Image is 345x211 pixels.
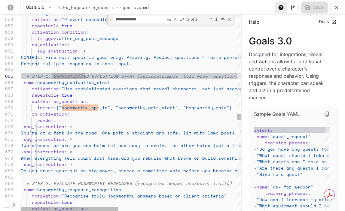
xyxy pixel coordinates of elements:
span: : > [64,136,72,142]
p: hw_hogsworth_copy [63,4,109,11]
span: # STEP 1: SOPHISTICATED EVALUATION START (replaces [26,73,162,79]
span: : > [78,48,86,54]
span: name [257,184,267,190]
span: - [21,136,24,142]
span: # STEP 2: EVALUATE HOGSWORTHY RESPONSES (recognize [26,180,162,186]
div: 675 [0,136,13,142]
span: say_instruction [24,149,64,155]
span: - [254,171,257,177]
span: training_phrases [265,140,308,146]
div: 677 [0,149,13,155]
div: 673 [0,123,13,130]
span: : [59,16,62,23]
span: Two glasses before you—one brim-full [21,142,118,149]
span: : [267,184,270,190]
span: : > [64,161,72,167]
span: : > [64,149,72,155]
div: 657 [0,23,13,29]
div: 684 [0,193,13,199]
div: Toggle Replace [108,15,113,25]
span: intents [254,127,273,133]
span: intent [37,104,53,111]
span: training_phrases [265,190,308,196]
span: - [21,149,24,155]
div: Match Case (⌥⌘C) [166,17,172,23]
span: repeatable [32,92,59,98]
span: say_instruction [37,48,78,54]
span: : [67,41,70,48]
div: 679 [0,161,13,167]
span: 's straight and safe, lit with lamp posts. The oth [124,130,259,136]
span: "Do you have any quests for me?" [257,146,343,152]
span: "Prevent cascading responses - one goal per user i [62,16,197,23]
span: : [53,104,56,111]
div: Use Regular Expression (⌥⌘R) [179,17,185,23]
div: 2 of 2 [187,16,207,23]
div: 660 [0,41,13,48]
span: s deeper character traits) [162,180,232,186]
span: : [56,35,59,41]
textarea: Find [114,16,166,23]
span: true [62,199,72,205]
span: - [254,158,257,165]
p: Help [249,18,259,26]
div: 666 [0,79,13,86]
button: Goals 3.0 [23,2,54,14]
span: and easy to drain, the other holds just a finger's [118,142,254,149]
div: 671 [0,111,13,117]
span: say_instruction [24,161,64,167]
a: Docs [317,17,337,27]
div: 678 [0,155,13,161]
span: - [254,184,257,190]
span: : [86,29,89,35]
span: / [111,4,114,11]
span: : [67,111,70,117]
span: "Use sophisticated questions that reveal character [62,86,197,92]
div: 681 [0,174,13,180]
span: : [267,133,270,140]
span: , [178,104,181,111]
span: "Recognize truly Hogsworthy answers based on clien [62,193,197,199]
p: Goals.yaml [123,4,150,11]
div: 667 [0,86,13,92]
div: 659 [0,35,13,41]
span: CONTROL: Fire most specific goal only. Pri [21,54,135,60]
span: - [254,152,257,158]
button: Toggle Help panel [275,2,287,14]
span: : [59,23,62,29]
span: "Give me a quest" [257,171,303,177]
span: : [53,117,56,123]
span: ority: Product questions > Taste preferences > Bra [135,54,270,60]
p: Sample Goals YAML [254,110,300,118]
span: - [254,133,257,140]
span: ] [229,104,232,111]
div: Find in Selection (⌥⌘L) [219,16,226,23]
span: Prevent multiple responses to same input. [21,60,132,67]
span: - [21,79,24,86]
div: 674 [0,130,13,136]
span: name [24,79,35,86]
span: trigger [37,35,56,41]
span: activation_condition [32,29,86,35]
button: Copy [322,109,332,119]
span: - [254,196,257,203]
div: 662 [0,54,13,60]
div: Previous Match (⇧Enter) [208,17,213,22]
span: : [35,79,37,86]
div: 672 [0,117,13,123]
span: : [59,193,62,199]
span: simple "bold move" question) [162,73,237,79]
span: - [254,146,257,152]
div: 668 [0,92,13,98]
div: 663 [0,60,13,67]
div: 670 [0,104,13,111]
span: : [273,127,276,133]
span: need a committee vote before you breathe differen [124,167,256,174]
p: Goals 3.0 [249,36,337,46]
span: repeatable [32,199,59,205]
span: hogsworthy_response_recognition [37,186,121,193]
span: motivation [32,86,59,92]
span: - [21,123,24,130]
div: 683 [0,186,13,193]
div: 680 [0,167,13,174]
